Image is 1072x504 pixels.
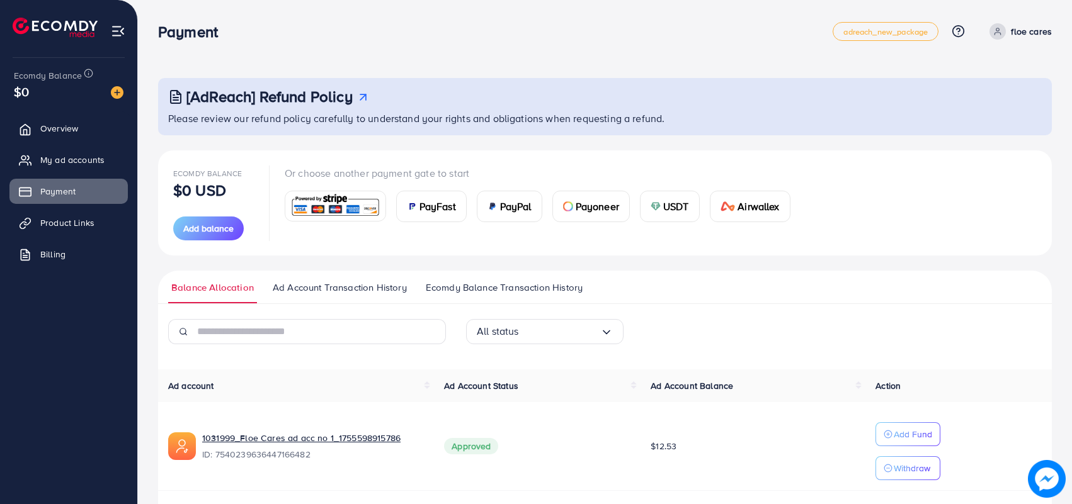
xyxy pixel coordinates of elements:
button: Add Fund [875,422,940,446]
a: Overview [9,116,128,141]
span: Ad Account Balance [651,379,733,392]
a: cardPayoneer [552,191,630,222]
img: logo [13,18,98,37]
span: Approved [444,438,498,454]
span: All status [477,322,519,341]
a: 1031999_Floe Cares ad acc no 1_1755598915786 [202,432,424,444]
img: ic-ads-acc.e4c84228.svg [168,432,196,460]
input: Search for option [519,322,600,341]
span: Payment [40,185,76,198]
span: Payoneer [576,199,619,214]
p: Add Fund [894,427,932,442]
span: Ad Account Transaction History [273,281,407,294]
span: Ecomdy Balance [14,69,82,82]
span: Ad account [168,379,214,392]
span: Airwallex [738,199,779,214]
a: card [285,191,386,221]
a: cardPayFast [396,191,467,222]
span: adreach_new_package [843,28,928,36]
span: ID: 7540239636447166482 [202,448,424,461]
a: cardPayPal [477,191,542,222]
a: My ad accounts [9,147,128,172]
span: My ad accounts [40,154,105,166]
a: floe cares [984,23,1052,40]
span: Add balance [183,222,234,235]
a: cardUSDT [640,191,700,222]
img: card [407,201,417,211]
img: card [488,201,498,211]
span: $0 [14,82,29,101]
p: Please review our refund policy carefully to understand your rights and obligations when requesti... [168,111,1044,126]
p: Or choose another payment gate to start [285,165,801,181]
img: card [289,193,382,220]
p: Withdraw [894,461,930,476]
div: Search for option [466,319,624,344]
img: card [563,201,573,211]
span: PayPal [500,199,532,214]
span: Balance Allocation [171,281,254,294]
img: card [721,201,736,211]
button: Withdraw [875,456,940,480]
a: adreach_new_package [833,22,938,41]
h3: [AdReach] Refund Policy [186,87,353,106]
span: Billing [40,248,66,260]
h3: Payment [158,23,228,41]
div: <span class='underline'>1031999_Floe Cares ad acc no 1_1755598915786</span></br>7540239636447166482 [202,432,424,461]
span: USDT [663,199,689,214]
img: image [111,86,123,99]
a: Product Links [9,210,128,235]
p: $0 USD [173,182,226,198]
a: Billing [9,242,128,267]
span: Ecomdy Balance Transaction History [426,281,583,294]
a: Payment [9,179,128,204]
img: image [1028,460,1066,498]
span: Ecomdy Balance [173,168,242,179]
span: $12.53 [651,440,676,452]
img: card [651,201,661,211]
span: Product Links [40,216,94,229]
button: Add balance [173,216,244,240]
a: cardAirwallex [710,191,790,222]
span: Overview [40,122,78,135]
img: menu [111,24,125,38]
span: PayFast [419,199,456,214]
p: floe cares [1011,24,1052,39]
span: Ad Account Status [444,379,518,392]
span: Action [875,379,901,392]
